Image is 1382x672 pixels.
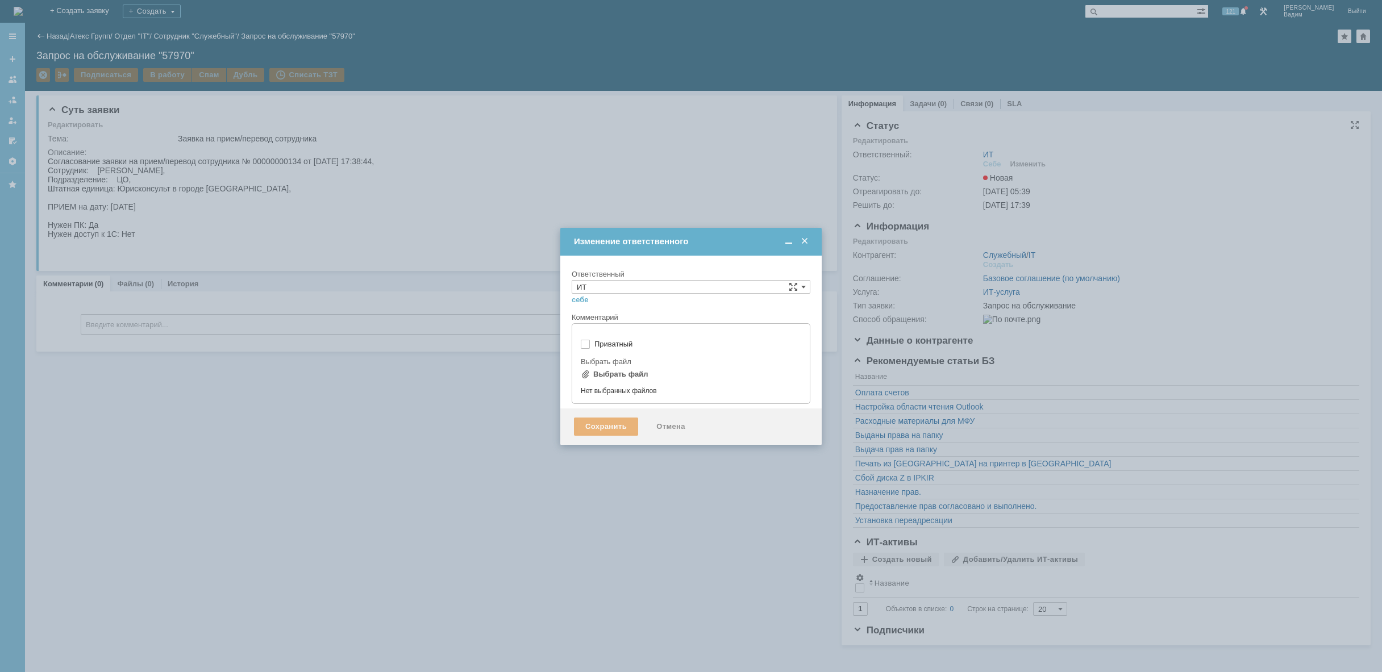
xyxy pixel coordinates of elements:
[783,236,794,247] span: Свернуть (Ctrl + M)
[593,370,648,379] div: Выбрать файл
[581,382,801,395] div: Нет выбранных файлов
[574,236,810,247] div: Изменение ответственного
[789,282,798,291] span: Сложная форма
[572,295,589,304] a: себе
[594,340,799,349] label: Приватный
[799,236,810,247] span: Закрыть
[572,312,810,323] div: Комментарий
[572,270,808,278] div: Ответственный
[581,358,799,365] div: Выбрать файл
